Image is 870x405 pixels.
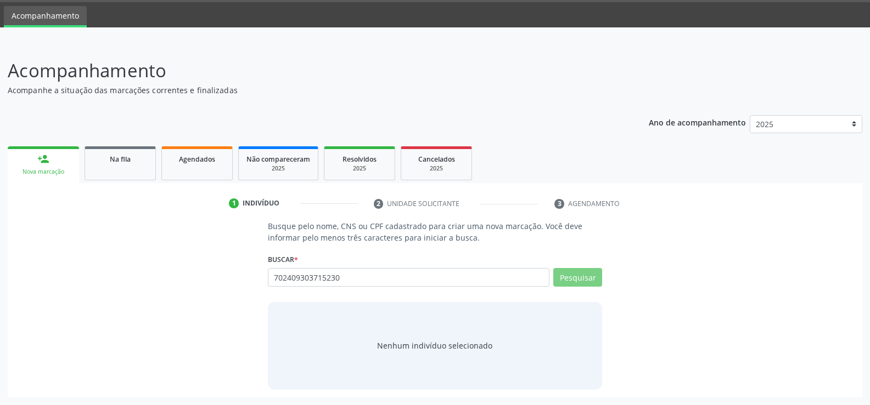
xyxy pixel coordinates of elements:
div: person_add [37,153,49,165]
span: Não compareceram [246,155,310,164]
span: Agendados [179,155,215,164]
span: Cancelados [418,155,455,164]
p: Busque pelo nome, CNS ou CPF cadastrado para criar uma nova marcação. Você deve informar pelo men... [268,220,602,243]
p: Acompanhamento [8,57,606,84]
span: Resolvidos [343,155,377,164]
div: Nenhum indivíduo selecionado [377,340,492,351]
label: Buscar [268,251,298,268]
p: Acompanhe a situação das marcações correntes e finalizadas [8,84,606,96]
div: 2025 [246,164,310,173]
button: Pesquisar [553,268,602,287]
p: Ano de acompanhamento [649,115,746,129]
input: Busque por nome, CNS ou CPF [268,268,549,287]
a: Acompanhamento [4,6,87,27]
div: Nova marcação [15,168,71,176]
div: Indivíduo [243,198,279,208]
div: 1 [229,198,239,208]
span: Na fila [110,155,131,164]
div: 2025 [409,164,464,173]
div: 2025 [332,164,387,173]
